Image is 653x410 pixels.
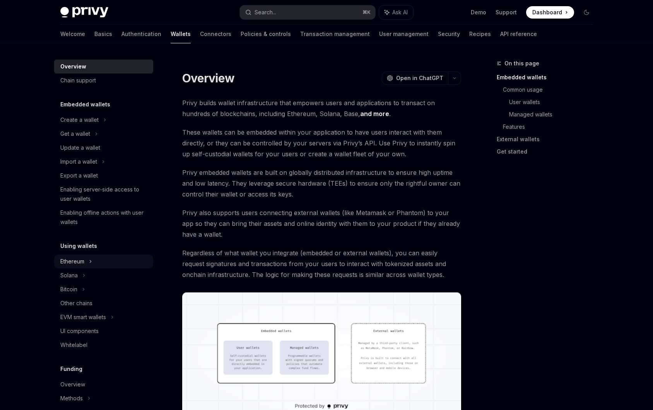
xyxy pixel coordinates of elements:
h1: Overview [182,71,234,85]
a: Authentication [121,25,161,43]
div: Enabling offline actions with user wallets [60,208,149,227]
a: User wallets [509,96,599,108]
a: Whitelabel [54,338,153,352]
span: Privy embedded wallets are built on globally distributed infrastructure to ensure high uptime and... [182,167,461,200]
a: Enabling server-side access to user wallets [54,183,153,206]
a: Connectors [200,25,231,43]
a: Policies & controls [241,25,291,43]
div: Ethereum [60,257,84,266]
span: Dashboard [532,9,562,16]
a: Support [496,9,517,16]
a: Chain support [54,73,153,87]
div: Create a wallet [60,115,99,125]
div: UI components [60,326,99,336]
a: API reference [500,25,537,43]
a: Overview [54,60,153,73]
button: Ask AI [379,5,413,19]
a: Update a wallet [54,141,153,155]
div: EVM smart wallets [60,313,106,322]
a: Demo [471,9,486,16]
span: Privy also supports users connecting external wallets (like Metamask or Phantom) to your app so t... [182,207,461,240]
a: Transaction management [300,25,370,43]
div: Overview [60,62,86,71]
a: Export a wallet [54,169,153,183]
a: Overview [54,378,153,391]
span: ⌘ K [362,9,371,15]
a: Welcome [60,25,85,43]
div: Enabling server-side access to user wallets [60,185,149,203]
a: Common usage [503,84,599,96]
h5: Using wallets [60,241,97,251]
button: Open in ChatGPT [382,72,448,85]
div: Export a wallet [60,171,98,180]
div: Get a wallet [60,129,90,138]
div: Overview [60,380,85,389]
a: Features [503,121,599,133]
span: On this page [504,59,539,68]
span: These wallets can be embedded within your application to have users interact with them directly, ... [182,127,461,159]
a: UI components [54,324,153,338]
a: Embedded wallets [497,71,599,84]
div: Import a wallet [60,157,97,166]
a: and more [360,110,389,118]
span: Regardless of what wallet you integrate (embedded or external wallets), you can easily request si... [182,248,461,280]
h5: Embedded wallets [60,100,110,109]
div: Methods [60,394,83,403]
a: External wallets [497,133,599,145]
span: Ask AI [392,9,408,16]
div: Update a wallet [60,143,100,152]
div: Whitelabel [60,340,87,350]
a: Recipes [469,25,491,43]
a: Enabling offline actions with user wallets [54,206,153,229]
span: Open in ChatGPT [396,74,443,82]
a: Managed wallets [509,108,599,121]
span: Privy builds wallet infrastructure that empowers users and applications to transact on hundreds o... [182,97,461,119]
div: Search... [255,8,276,17]
a: Dashboard [526,6,574,19]
a: Other chains [54,296,153,310]
h5: Funding [60,364,82,374]
div: Solana [60,271,78,280]
div: Other chains [60,299,92,308]
div: Chain support [60,76,96,85]
a: Basics [94,25,112,43]
img: dark logo [60,7,108,18]
a: Wallets [171,25,191,43]
button: Toggle dark mode [580,6,593,19]
button: Search...⌘K [240,5,375,19]
div: Bitcoin [60,285,77,294]
a: User management [379,25,429,43]
a: Get started [497,145,599,158]
a: Security [438,25,460,43]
